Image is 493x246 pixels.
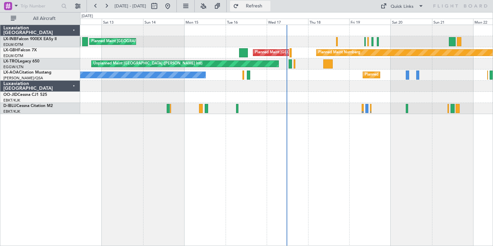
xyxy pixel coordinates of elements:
span: LX-INB [3,37,17,41]
div: Wed 17 [267,19,308,25]
a: EDLW/DTM [3,53,23,58]
div: Thu 18 [308,19,350,25]
a: EGGW/LTN [3,64,24,70]
span: All Aircraft [18,16,71,21]
div: Sat 20 [391,19,432,25]
button: All Aircraft [7,13,73,24]
div: Planned Maint [GEOGRAPHIC_DATA] ([GEOGRAPHIC_DATA]) [255,48,361,58]
div: [DATE] [81,13,93,19]
div: Quick Links [391,3,414,10]
div: Planned Maint [GEOGRAPHIC_DATA] ([GEOGRAPHIC_DATA]) [91,36,197,47]
a: [PERSON_NAME]/QSA [3,76,43,81]
div: Sat 13 [102,19,143,25]
span: LX-TRO [3,59,18,63]
div: Tue 16 [226,19,267,25]
a: LX-AOACitation Mustang [3,71,52,75]
span: [DATE] - [DATE] [114,3,146,9]
span: D-IBLU [3,104,17,108]
a: D-IBLUCessna Citation M2 [3,104,53,108]
a: OO-JIDCessna CJ1 525 [3,93,47,97]
div: Fri 12 [61,19,102,25]
div: Fri 19 [349,19,391,25]
button: Quick Links [377,1,427,11]
div: Sun 21 [432,19,473,25]
a: EBKT/KJK [3,109,20,114]
span: Refresh [240,4,268,8]
div: Mon 15 [184,19,226,25]
button: Refresh [230,1,270,11]
input: Trip Number [21,1,59,11]
a: LX-TROLegacy 650 [3,59,39,63]
a: EDLW/DTM [3,42,23,47]
div: Sun 14 [143,19,185,25]
div: Planned Maint Nice ([GEOGRAPHIC_DATA]) [365,70,440,80]
a: EBKT/KJK [3,98,20,103]
span: LX-GBH [3,48,18,52]
a: LX-GBHFalcon 7X [3,48,37,52]
div: Planned Maint Nurnberg [318,48,360,58]
span: OO-JID [3,93,18,97]
span: LX-AOA [3,71,19,75]
div: Unplanned Maint [GEOGRAPHIC_DATA] ([PERSON_NAME] Intl) [93,59,202,69]
a: LX-INBFalcon 900EX EASy II [3,37,57,41]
